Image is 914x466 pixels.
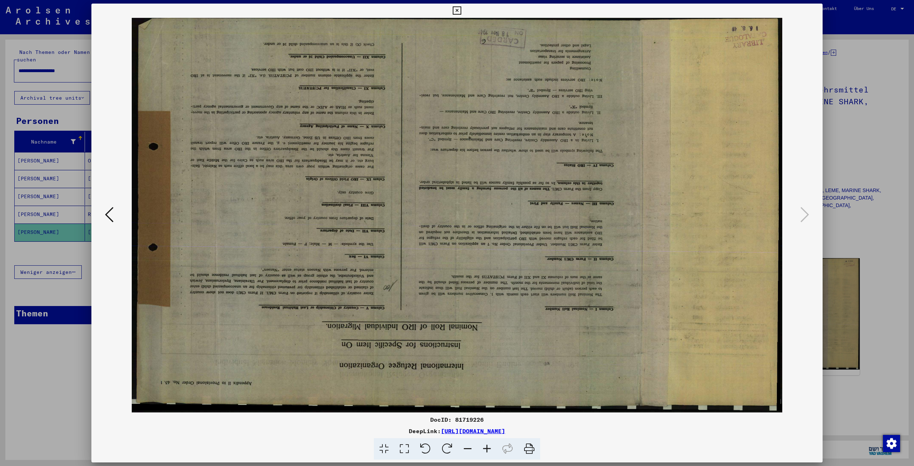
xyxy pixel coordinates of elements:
img: Zustimmung ändern [883,435,900,452]
a: [URL][DOMAIN_NAME] [441,427,505,435]
div: DocID: 81719226 [91,415,823,424]
img: 002.jpg [116,18,798,412]
div: Zustimmung ändern [883,435,900,452]
div: DeepLink: [91,427,823,435]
